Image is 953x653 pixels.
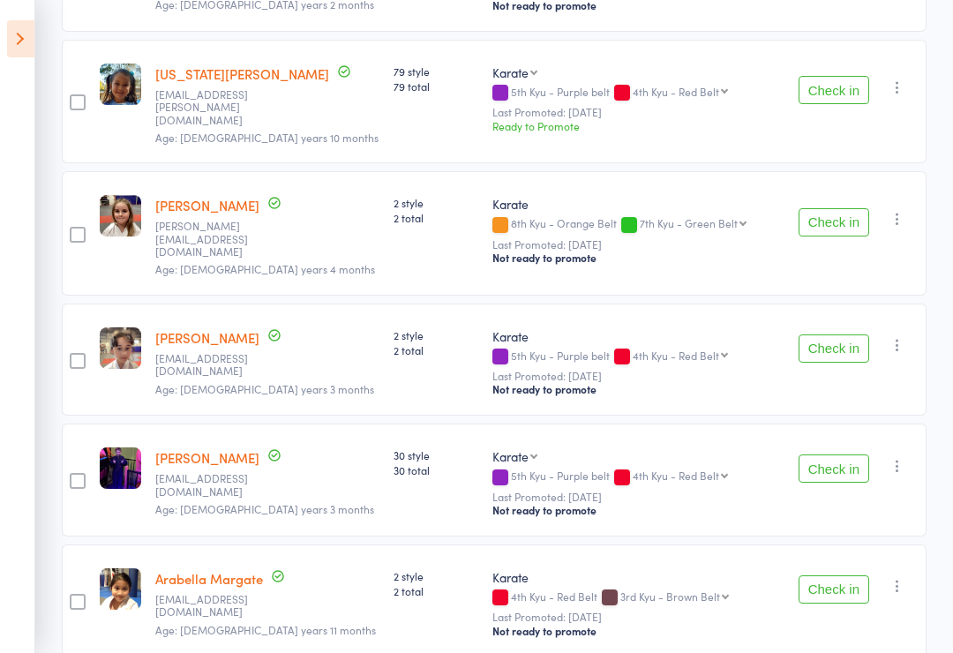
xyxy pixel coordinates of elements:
[799,208,869,236] button: Check in
[492,611,784,623] small: Last Promoted: [DATE]
[799,575,869,604] button: Check in
[394,447,478,462] span: 30 style
[155,622,376,637] span: Age: [DEMOGRAPHIC_DATA] years 11 months
[799,334,869,363] button: Check in
[394,79,478,94] span: 79 total
[492,370,784,382] small: Last Promoted: [DATE]
[492,503,784,517] div: Not ready to promote
[100,568,141,610] img: image1647241774.png
[155,501,374,516] span: Age: [DEMOGRAPHIC_DATA] years 3 months
[155,381,374,396] span: Age: [DEMOGRAPHIC_DATA] years 3 months
[633,469,719,481] div: 4th Kyu - Red Belt
[799,76,869,104] button: Check in
[100,195,141,236] img: image1740983238.png
[155,130,379,145] span: Age: [DEMOGRAPHIC_DATA] years 10 months
[492,327,784,345] div: Karate
[492,590,784,605] div: 4th Kyu - Red Belt
[155,569,263,588] a: Arabella Margate
[492,624,784,638] div: Not ready to promote
[492,64,529,81] div: Karate
[155,472,270,498] small: ac733@msn.com
[155,220,270,258] small: Eliza_fraser@hotmail.com
[492,568,784,586] div: Karate
[492,447,529,465] div: Karate
[394,568,478,583] span: 2 style
[492,491,784,503] small: Last Promoted: [DATE]
[492,382,784,396] div: Not ready to promote
[620,590,720,602] div: 3rd Kyu - Brown Belt
[799,454,869,483] button: Check in
[394,583,478,598] span: 2 total
[394,462,478,477] span: 30 total
[394,210,478,225] span: 2 total
[155,448,259,467] a: [PERSON_NAME]
[492,238,784,251] small: Last Promoted: [DATE]
[492,349,784,364] div: 5th Kyu - Purple belt
[492,251,784,265] div: Not ready to promote
[155,88,270,126] small: mrs.sara.hunt86@gmail.com
[394,64,478,79] span: 79 style
[394,327,478,342] span: 2 style
[155,328,259,347] a: [PERSON_NAME]
[155,196,259,214] a: [PERSON_NAME]
[492,118,784,133] div: Ready to Promote
[155,593,270,619] small: bgoy2003@yahoo.com
[100,447,141,489] img: image1719522806.png
[633,86,719,97] div: 4th Kyu - Red Belt
[492,217,784,232] div: 8th Kyu - Orange Belt
[492,469,784,484] div: 5th Kyu - Purple belt
[155,261,375,276] span: Age: [DEMOGRAPHIC_DATA] years 4 months
[394,342,478,357] span: 2 total
[100,327,141,369] img: image1679463192.png
[633,349,719,361] div: 4th Kyu - Red Belt
[492,106,784,118] small: Last Promoted: [DATE]
[492,86,784,101] div: 5th Kyu - Purple belt
[492,195,784,213] div: Karate
[100,64,141,105] img: image1567151387.png
[155,352,270,378] small: rocket_ling1@hotmail.com
[155,64,329,83] a: [US_STATE][PERSON_NAME]
[394,195,478,210] span: 2 style
[640,217,738,229] div: 7th Kyu - Green Belt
